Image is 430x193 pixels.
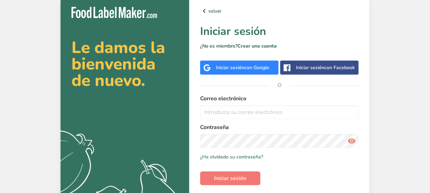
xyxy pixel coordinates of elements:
[71,7,157,18] img: Food Label Maker
[71,39,178,89] h2: Le damos la bienvenida de nuevo.
[200,7,359,15] a: volver
[214,174,246,182] span: Iniciar sesión
[296,64,355,71] div: Iniciar sesión
[324,64,355,71] span: con Facebook
[237,43,277,49] a: Crear una cuenta
[200,23,359,40] h1: Iniciar sesión
[200,94,359,103] label: Correo electrónico
[269,75,290,95] span: O
[200,153,263,160] a: ¿Ha olvidado su contraseña?
[244,64,269,71] span: con Google
[200,123,359,131] label: Contraseña
[216,64,269,71] div: Iniciar sesión
[200,105,359,119] input: Introduzca su correo electrónico
[200,42,359,50] p: ¿No es miembro?
[200,171,260,185] button: Iniciar sesión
